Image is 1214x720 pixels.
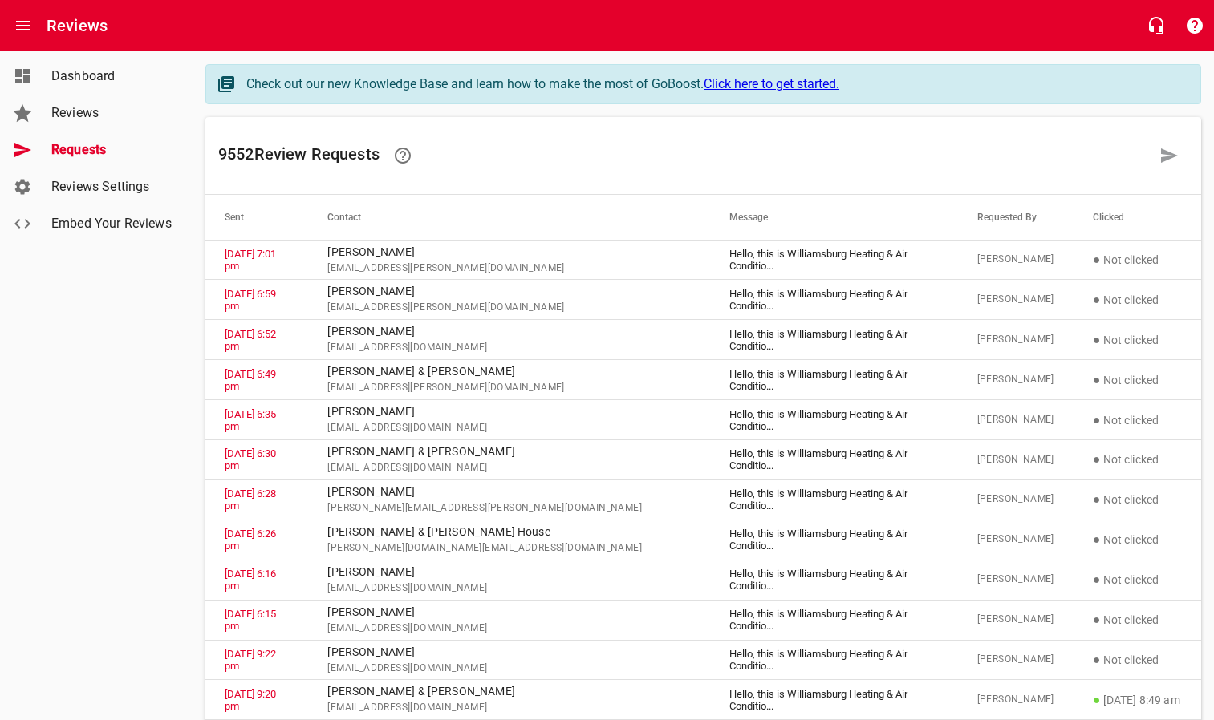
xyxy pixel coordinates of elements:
a: [DATE] 6:15 pm [225,608,276,632]
span: [PERSON_NAME] [977,652,1054,668]
a: Click here to get started. [704,76,839,91]
span: [EMAIL_ADDRESS][DOMAIN_NAME] [327,661,691,677]
th: Clicked [1074,195,1201,240]
span: [PERSON_NAME] [977,412,1054,428]
span: [PERSON_NAME] [977,612,1054,628]
p: [DATE] 8:49 am [1093,690,1182,710]
span: ● [1093,491,1101,507]
p: Not clicked [1093,490,1182,509]
p: [PERSON_NAME] [327,323,691,340]
span: ● [1093,412,1101,427]
span: ● [1093,451,1101,467]
span: [PERSON_NAME] [977,372,1054,388]
p: Not clicked [1093,330,1182,350]
a: [DATE] 9:22 pm [225,648,276,672]
td: Hello, this is Williamsburg Heating & Air Conditio ... [710,280,958,320]
td: Hello, this is Williamsburg Heating & Air Conditio ... [710,600,958,640]
span: [EMAIL_ADDRESS][PERSON_NAME][DOMAIN_NAME] [327,380,691,396]
p: Not clicked [1093,650,1182,669]
th: Message [710,195,958,240]
p: [PERSON_NAME] [327,564,691,580]
p: [PERSON_NAME] & [PERSON_NAME] House [327,524,691,540]
p: Not clicked [1093,530,1182,549]
td: Hello, this is Williamsburg Heating & Air Conditio ... [710,240,958,280]
span: [PERSON_NAME] [977,572,1054,588]
td: Hello, this is Williamsburg Heating & Air Conditio ... [710,440,958,480]
span: [PERSON_NAME][EMAIL_ADDRESS][PERSON_NAME][DOMAIN_NAME] [327,500,691,516]
th: Sent [205,195,308,240]
span: [PERSON_NAME] [977,491,1054,508]
span: [PERSON_NAME] [977,532,1054,548]
span: ● [1093,692,1101,707]
a: Learn how requesting reviews can improve your online presence [384,136,422,175]
p: [PERSON_NAME] [327,483,691,500]
div: Check out our new Knowledge Base and learn how to make the most of GoBoost. [246,75,1184,94]
a: [DATE] 6:49 pm [225,368,276,392]
p: Not clicked [1093,450,1182,469]
span: ● [1093,332,1101,347]
span: Reviews [51,103,173,123]
p: [PERSON_NAME] [327,604,691,621]
td: Hello, this is Williamsburg Heating & Air Conditio ... [710,400,958,440]
span: [EMAIL_ADDRESS][PERSON_NAME][DOMAIN_NAME] [327,261,691,277]
a: [DATE] 6:26 pm [225,528,276,552]
span: Reviews Settings [51,177,173,196]
span: ● [1093,292,1101,307]
a: Request a review [1150,136,1188,175]
p: Not clicked [1093,610,1182,629]
span: ● [1093,252,1101,267]
span: ● [1093,652,1101,667]
td: Hello, this is Williamsburg Heating & Air Conditio ... [710,479,958,520]
p: [PERSON_NAME] & [PERSON_NAME] [327,443,691,460]
a: [DATE] 6:30 pm [225,447,276,471]
h6: Reviews [47,13,108,38]
a: [DATE] 9:20 pm [225,688,276,712]
a: [DATE] 6:52 pm [225,328,276,352]
span: Dashboard [51,67,173,86]
a: [DATE] 7:01 pm [225,248,276,272]
span: [PERSON_NAME] [977,452,1054,468]
span: ● [1093,532,1101,547]
button: Live Chat [1137,6,1175,45]
td: Hello, this is Williamsburg Heating & Air Conditio ... [710,680,958,720]
span: [EMAIL_ADDRESS][DOMAIN_NAME] [327,420,691,436]
span: [EMAIL_ADDRESS][PERSON_NAME][DOMAIN_NAME] [327,300,691,316]
a: [DATE] 6:28 pm [225,487,276,512]
span: [PERSON_NAME][DOMAIN_NAME][EMAIL_ADDRESS][DOMAIN_NAME] [327,540,691,556]
span: [EMAIL_ADDRESS][DOMAIN_NAME] [327,621,691,637]
span: [PERSON_NAME] [977,332,1054,348]
span: [EMAIL_ADDRESS][DOMAIN_NAME] [327,460,691,476]
span: [PERSON_NAME] [977,292,1054,308]
p: Not clicked [1093,370,1182,390]
p: [PERSON_NAME] [327,644,691,661]
p: Not clicked [1093,250,1182,269]
span: ● [1093,572,1101,587]
span: Requests [51,140,173,160]
p: Not clicked [1093,290,1182,309]
span: [PERSON_NAME] [977,692,1054,708]
td: Hello, this is Williamsburg Heating & Air Conditio ... [710,640,958,680]
td: Hello, this is Williamsburg Heating & Air Conditio ... [710,520,958,560]
th: Requested By [958,195,1074,240]
span: [EMAIL_ADDRESS][DOMAIN_NAME] [327,700,691,716]
span: [PERSON_NAME] [977,252,1054,268]
p: [PERSON_NAME] & [PERSON_NAME] [327,363,691,380]
h6: 9552 Review Request s [218,136,1150,175]
span: ● [1093,612,1101,627]
span: ● [1093,372,1101,387]
p: [PERSON_NAME] [327,403,691,420]
th: Contact [308,195,710,240]
span: [EMAIL_ADDRESS][DOMAIN_NAME] [327,580,691,597]
a: [DATE] 6:35 pm [225,408,276,432]
span: Embed Your Reviews [51,214,173,233]
p: Not clicked [1093,411,1182,430]
p: Not clicked [1093,570,1182,589]
td: Hello, this is Williamsburg Heating & Air Conditio ... [710,560,958,600]
td: Hello, this is Williamsburg Heating & Air Conditio ... [710,320,958,360]
button: Open drawer [4,6,43,45]
p: [PERSON_NAME] & [PERSON_NAME] [327,683,691,700]
p: [PERSON_NAME] [327,283,691,300]
td: Hello, this is Williamsburg Heating & Air Conditio ... [710,360,958,400]
p: [PERSON_NAME] [327,244,691,261]
a: [DATE] 6:59 pm [225,288,276,312]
